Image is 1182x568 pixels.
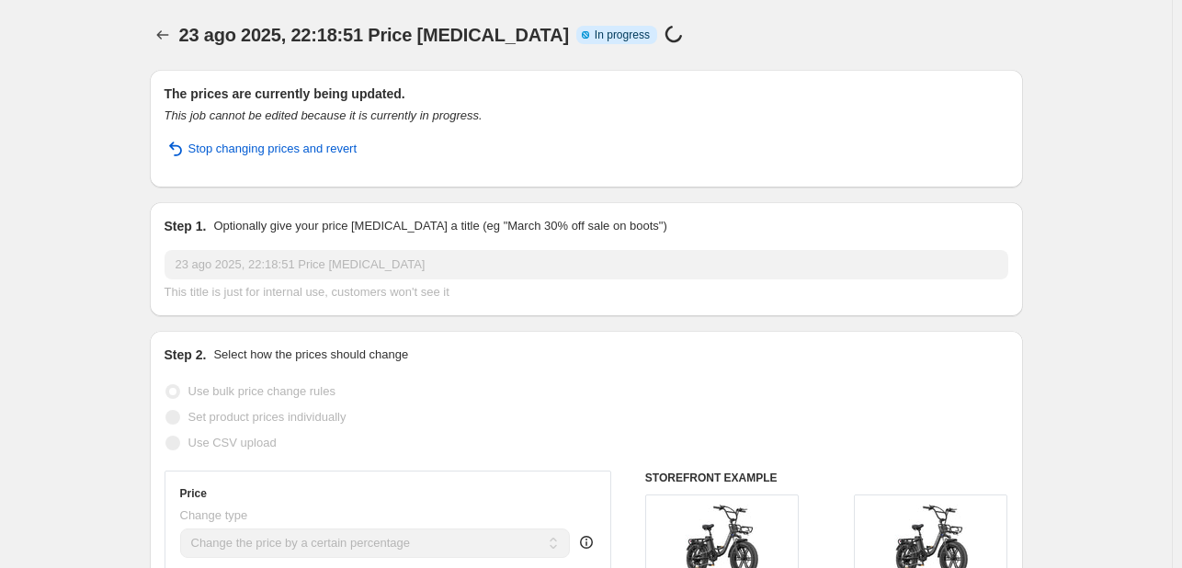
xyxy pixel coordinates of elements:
span: 23 ago 2025, 22:18:51 Price [MEDICAL_DATA] [179,25,569,45]
button: Price change jobs [150,22,176,48]
span: Stop changing prices and revert [188,140,358,158]
h2: Step 2. [165,346,207,364]
h2: Step 1. [165,217,207,235]
input: 30% off holiday sale [165,250,1008,279]
span: Change type [180,508,248,522]
span: Use bulk price change rules [188,384,335,398]
span: In progress [595,28,650,42]
p: Optionally give your price [MEDICAL_DATA] a title (eg "March 30% off sale on boots") [213,217,666,235]
h3: Price [180,486,207,501]
h2: The prices are currently being updated. [165,85,1008,103]
span: Set product prices individually [188,410,347,424]
p: Select how the prices should change [213,346,408,364]
span: Use CSV upload [188,436,277,449]
i: This job cannot be edited because it is currently in progress. [165,108,483,122]
h6: STOREFRONT EXAMPLE [645,471,1008,485]
div: help [577,533,596,551]
button: Stop changing prices and revert [153,134,369,164]
span: This title is just for internal use, customers won't see it [165,285,449,299]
